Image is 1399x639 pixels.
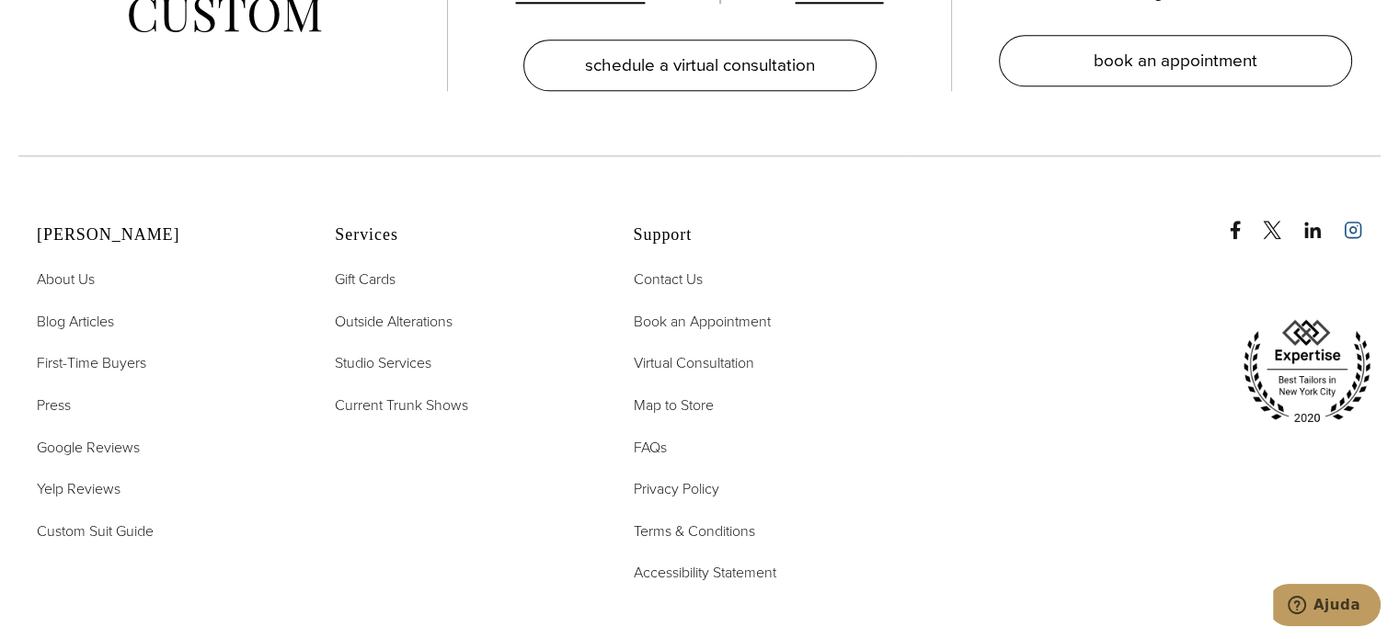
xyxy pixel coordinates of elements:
span: Press [37,394,71,416]
a: linkedin [1303,202,1340,239]
a: Privacy Policy [633,477,718,501]
a: Google Reviews [37,436,140,460]
a: Book an Appointment [633,310,770,334]
span: Studio Services [335,352,431,373]
a: Current Trunk Shows [335,394,468,417]
a: Outside Alterations [335,310,453,334]
nav: Alan David Footer Nav [37,268,289,542]
span: Custom Suit Guide [37,520,154,542]
iframe: Abre um widget para que você possa conversar por chat com um de nossos agentes [1273,584,1381,630]
a: Custom Suit Guide [37,519,154,543]
a: About Us [37,268,95,291]
a: schedule a virtual consultation [523,40,877,91]
a: Gift Cards [335,268,396,291]
a: Facebook [1226,202,1259,239]
nav: Support Footer Nav [633,268,885,585]
a: Blog Articles [37,310,114,334]
span: Current Trunk Shows [335,394,468,416]
a: instagram [1344,202,1381,239]
span: FAQs [633,437,666,458]
span: book an appointment [1094,47,1257,74]
span: Virtual Consultation [633,352,753,373]
span: Gift Cards [335,268,396,290]
a: Yelp Reviews [37,477,120,501]
span: Yelp Reviews [37,478,120,499]
a: x/twitter [1263,202,1300,239]
span: schedule a virtual consultation [585,51,815,78]
h2: Services [335,225,587,245]
span: Contact Us [633,268,702,290]
span: Google Reviews [37,437,140,458]
span: Accessibility Statement [633,562,775,583]
a: Studio Services [335,351,431,375]
h2: [PERSON_NAME] [37,225,289,245]
a: Virtual Consultation [633,351,753,375]
h2: Support [633,225,885,245]
span: About Us [37,268,95,290]
a: book an appointment [999,35,1352,86]
a: Map to Store [633,394,713,417]
a: FAQs [633,436,666,460]
span: Book an Appointment [633,311,770,332]
img: expertise, best tailors in new york city 2020 [1233,313,1381,430]
nav: Services Footer Nav [335,268,587,416]
span: First-Time Buyers [37,352,146,373]
span: Outside Alterations [335,311,453,332]
span: Blog Articles [37,311,114,332]
span: Map to Store [633,394,713,416]
a: Contact Us [633,268,702,291]
a: Press [37,394,71,417]
span: Privacy Policy [633,478,718,499]
a: First-Time Buyers [37,351,146,375]
a: Accessibility Statement [633,561,775,585]
span: Terms & Conditions [633,520,754,542]
a: Terms & Conditions [633,519,754,543]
